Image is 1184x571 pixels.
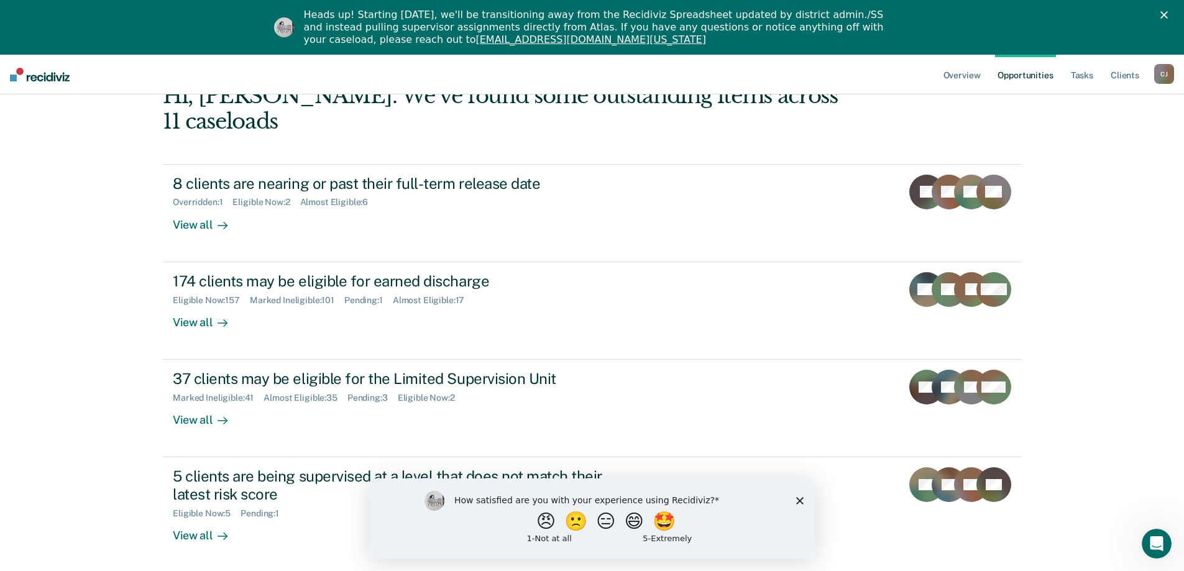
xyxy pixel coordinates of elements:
[163,262,1021,360] a: 174 clients may be eligible for earned dischargeEligible Now:157Marked Ineligible:101Pending:1Alm...
[347,393,398,403] div: Pending : 3
[173,295,250,306] div: Eligible Now : 157
[173,467,609,503] div: 5 clients are being supervised at a level that does not match their latest risk score
[1154,64,1174,84] div: C J
[173,175,609,193] div: 8 clients are nearing or past their full-term release date
[941,55,983,94] a: Overview
[250,295,344,306] div: Marked Ineligible : 101
[173,393,264,403] div: Marked Ineligible : 41
[163,360,1021,457] a: 37 clients may be eligible for the Limited Supervision UnitMarked Ineligible:41Almost Eligible:35...
[173,519,242,543] div: View all
[398,393,465,403] div: Eligible Now : 2
[370,478,815,559] iframe: Survey by Kim from Recidiviz
[300,197,379,208] div: Almost Eligible : 6
[163,83,850,134] div: Hi, [PERSON_NAME]. We’ve found some outstanding items across 11 caseloads
[393,295,475,306] div: Almost Eligible : 17
[173,208,242,232] div: View all
[1068,55,1096,94] a: Tasks
[232,197,300,208] div: Eligible Now : 2
[1142,529,1172,559] iframe: Intercom live chat
[1108,55,1142,94] a: Clients
[274,17,294,37] img: Profile image for Kim
[173,508,241,519] div: Eligible Now : 5
[1154,64,1174,84] button: CJ
[475,34,705,45] a: [EMAIL_ADDRESS][DOMAIN_NAME][US_STATE]
[1160,11,1173,19] div: Close
[173,403,242,427] div: View all
[10,68,70,81] img: Recidiviz
[173,197,232,208] div: Overridden : 1
[173,370,609,388] div: 37 clients may be eligible for the Limited Supervision Unit
[344,295,393,306] div: Pending : 1
[995,55,1055,94] a: Opportunities
[264,393,347,403] div: Almost Eligible : 35
[173,272,609,290] div: 174 clients may be eligible for earned discharge
[173,305,242,329] div: View all
[304,9,891,46] div: Heads up! Starting [DATE], we'll be transitioning away from the Recidiviz Spreadsheet updated by ...
[163,164,1021,262] a: 8 clients are nearing or past their full-term release dateOverridden:1Eligible Now:2Almost Eligib...
[241,508,289,519] div: Pending : 1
